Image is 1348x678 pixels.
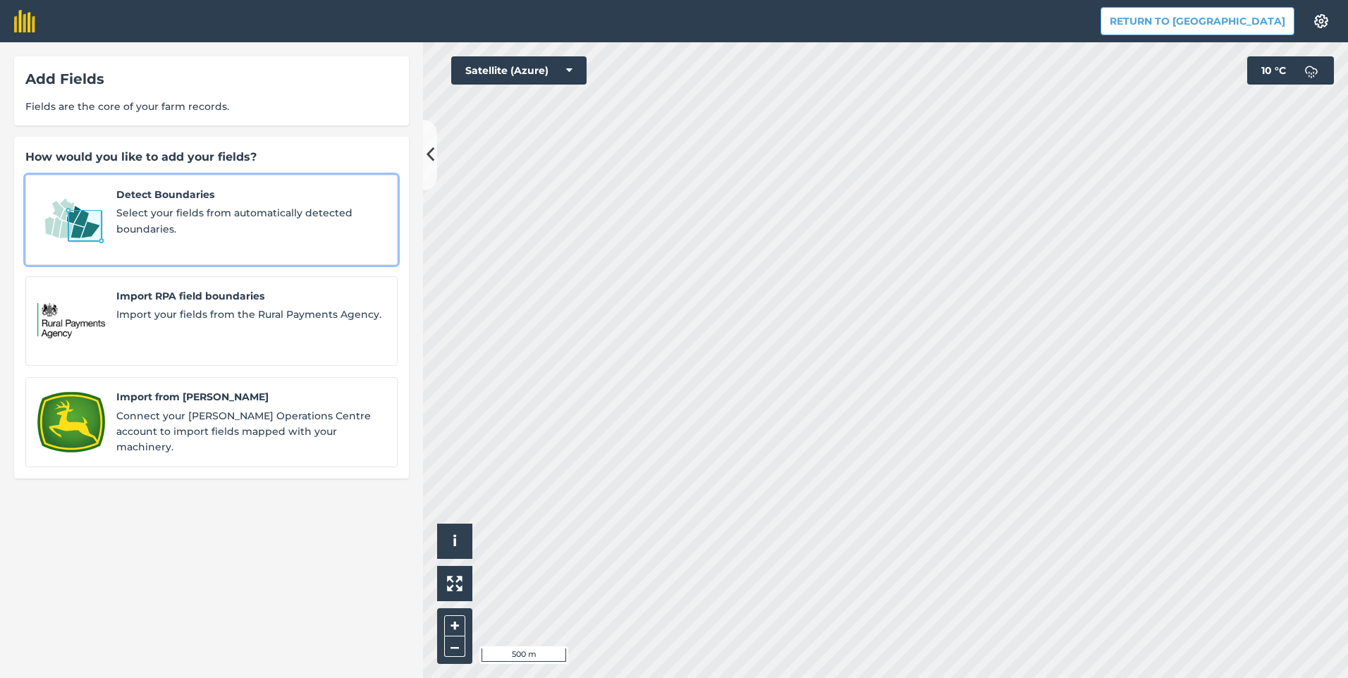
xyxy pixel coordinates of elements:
span: Import from [PERSON_NAME] [116,389,386,405]
img: Four arrows, one pointing top left, one top right, one bottom right and the last bottom left [447,576,462,591]
button: + [444,615,465,636]
button: Return to [GEOGRAPHIC_DATA] [1101,7,1294,35]
span: Detect Boundaries [116,187,386,202]
img: Import RPA field boundaries [37,288,105,355]
span: Import RPA field boundaries [116,288,386,304]
span: Import your fields from the Rural Payments Agency. [116,307,386,322]
div: How would you like to add your fields? [25,148,398,166]
button: Satellite (Azure) [451,56,587,85]
img: fieldmargin Logo [14,10,35,32]
span: Fields are the core of your farm records. [25,99,398,114]
img: Detect Boundaries [37,187,105,253]
button: i [437,524,472,559]
a: Detect BoundariesDetect BoundariesSelect your fields from automatically detected boundaries. [25,175,398,265]
button: – [444,636,465,657]
a: Import from John DeereImport from [PERSON_NAME]Connect your [PERSON_NAME] Operations Centre accou... [25,377,398,467]
img: svg+xml;base64,PD94bWwgdmVyc2lvbj0iMS4wIiBlbmNvZGluZz0idXRmLTgiPz4KPCEtLSBHZW5lcmF0b3I6IEFkb2JlIE... [1297,56,1325,85]
div: Add Fields [25,68,398,90]
img: Import from John Deere [37,389,105,455]
a: Import RPA field boundariesImport RPA field boundariesImport your fields from the Rural Payments ... [25,276,398,366]
span: 10 ° C [1261,56,1286,85]
img: A cog icon [1313,14,1330,28]
span: Connect your [PERSON_NAME] Operations Centre account to import fields mapped with your machinery. [116,408,386,455]
span: Select your fields from automatically detected boundaries. [116,205,386,237]
span: i [453,532,457,550]
button: 10 °C [1247,56,1334,85]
